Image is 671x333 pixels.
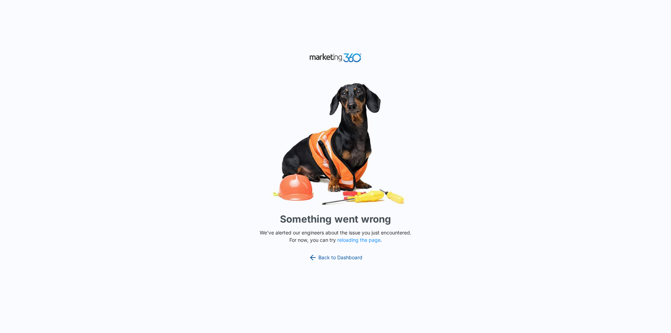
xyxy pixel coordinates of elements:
[309,253,362,262] a: Back to Dashboard
[337,237,381,243] button: reloading the page
[231,79,440,209] img: Sad Dog
[309,52,362,64] img: Marketing 360 Logo
[257,229,414,244] p: We've alerted our engineers about the issue you just encountered. For now, you can try .
[280,212,391,226] h1: Something went wrong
